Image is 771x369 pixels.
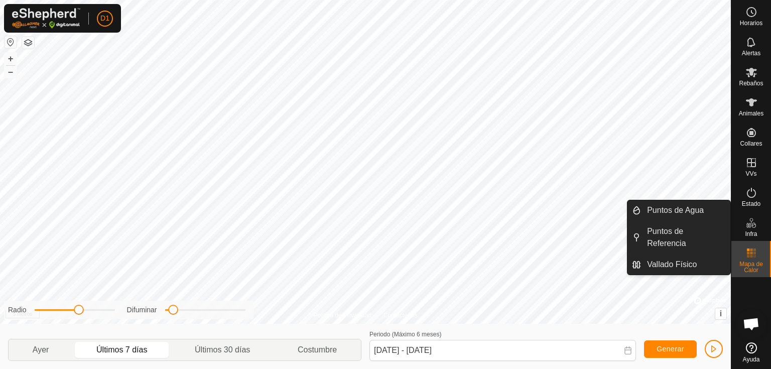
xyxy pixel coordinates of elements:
[739,261,763,274] font: Mapa de Calor
[742,200,760,207] font: Estado
[641,255,730,275] a: Vallado Físico
[739,110,763,117] font: Animales
[745,170,756,177] font: VVs
[641,221,730,254] a: Puntos de Referencia
[383,311,417,320] a: Contáctenos
[383,312,417,319] font: Contáctenos
[627,221,730,254] li: Puntos de Referencia
[5,36,17,48] button: Restablecer Mapa
[314,311,371,320] a: Política de Privacidad
[298,345,337,354] font: Costumbre
[33,345,49,354] font: Ayer
[647,259,697,271] span: Vallado Físico
[641,200,730,220] a: Puntos de Agua
[644,340,697,358] button: Generar
[96,345,147,354] font: Últimos 7 días
[657,345,684,353] font: Generar
[8,66,13,77] font: –
[5,53,17,65] button: +
[742,50,760,57] font: Alertas
[8,306,27,314] font: Radio
[195,345,250,354] font: Últimos 30 días
[314,312,371,319] font: Política de Privacidad
[740,20,762,27] font: Horarios
[127,306,157,314] font: Difuminar
[22,37,34,49] button: Capas del Mapa
[740,140,762,147] font: Collares
[369,331,441,338] font: Periodo (Máximo 6 meses)
[647,204,704,216] span: Puntos de Agua
[739,80,763,87] font: Rebaños
[5,66,17,78] button: –
[627,255,730,275] li: Vallado Físico
[8,53,14,64] font: +
[100,14,109,22] font: D1
[720,309,722,318] font: i
[743,356,760,363] font: Ayuda
[12,8,80,29] img: Logotipo de Gallagher
[627,200,730,220] li: Puntos de Agua
[745,230,757,237] font: Infra
[731,338,771,366] a: Ayuda
[715,308,726,319] button: i
[736,309,766,339] div: Chat abierto
[647,225,724,250] span: Puntos de Referencia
